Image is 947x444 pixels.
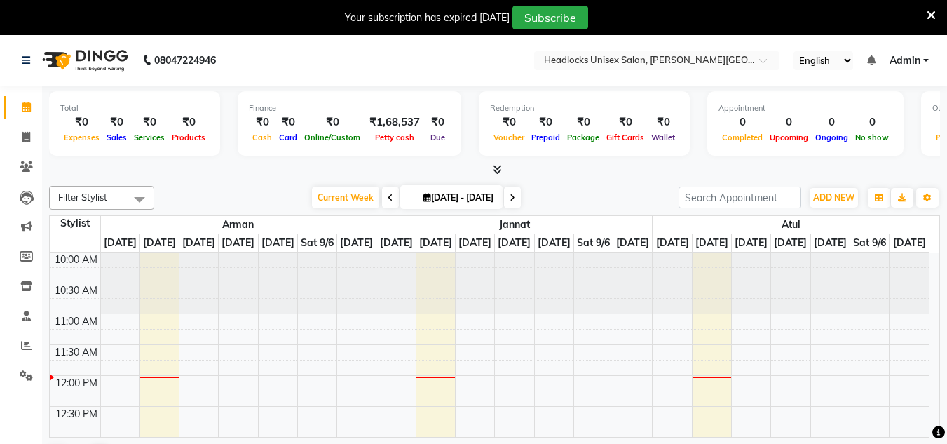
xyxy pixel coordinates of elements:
span: Online/Custom [301,133,364,142]
div: Total [60,102,209,114]
a: September 2, 2025 [693,234,731,252]
div: Finance [249,102,450,114]
span: Gift Cards [603,133,648,142]
span: ADD NEW [813,192,854,203]
div: ₹0 [648,114,679,130]
div: ₹0 [130,114,168,130]
img: logo [36,41,132,80]
span: Prepaid [528,133,564,142]
span: Filter Stylist [58,191,107,203]
a: September 2, 2025 [140,234,179,252]
a: September 6, 2025 [574,234,613,252]
a: September 7, 2025 [890,234,929,252]
span: Voucher [490,133,528,142]
div: 11:30 AM [52,345,100,360]
a: September 4, 2025 [219,234,257,252]
div: 10:00 AM [52,253,100,267]
a: September 3, 2025 [456,234,494,252]
div: ₹0 [603,114,648,130]
button: Subscribe [512,6,588,29]
span: Petty cash [372,133,418,142]
div: 0 [852,114,892,130]
a: September 2, 2025 [416,234,455,252]
span: Arman [101,216,376,234]
span: Package [564,133,603,142]
a: September 4, 2025 [771,234,810,252]
span: Completed [718,133,766,142]
span: Ongoing [812,133,852,142]
button: ADD NEW [810,188,858,208]
span: No show [852,133,892,142]
div: ₹0 [528,114,564,130]
a: September 1, 2025 [653,234,692,252]
input: Search Appointment [679,187,801,208]
a: September 1, 2025 [101,234,139,252]
div: ₹0 [564,114,603,130]
div: Stylist [50,216,100,231]
span: [DATE] - [DATE] [420,192,497,203]
div: 0 [766,114,812,130]
div: ₹0 [490,114,528,130]
a: September 7, 2025 [337,234,376,252]
span: Expenses [60,133,103,142]
div: 12:30 PM [53,407,100,422]
span: Upcoming [766,133,812,142]
div: Your subscription has expired [DATE] [345,11,510,25]
div: 0 [812,114,852,130]
span: Sales [103,133,130,142]
div: Appointment [718,102,892,114]
div: 0 [718,114,766,130]
span: Admin [890,53,920,68]
a: September 5, 2025 [811,234,850,252]
a: September 6, 2025 [298,234,336,252]
div: 12:00 PM [53,376,100,391]
a: September 3, 2025 [179,234,218,252]
div: ₹0 [60,114,103,130]
b: 08047224946 [154,41,216,80]
a: September 1, 2025 [377,234,416,252]
a: September 3, 2025 [732,234,770,252]
span: Products [168,133,209,142]
span: Current Week [312,187,379,208]
a: September 4, 2025 [495,234,533,252]
span: Services [130,133,168,142]
a: September 7, 2025 [613,234,652,252]
a: September 5, 2025 [535,234,573,252]
div: ₹0 [425,114,450,130]
div: ₹0 [301,114,364,130]
a: September 6, 2025 [850,234,889,252]
div: 10:30 AM [52,283,100,298]
div: ₹0 [249,114,275,130]
span: Wallet [648,133,679,142]
span: Card [275,133,301,142]
span: Atul [653,216,929,234]
span: Jannat [376,216,652,234]
div: ₹1,68,537 [364,114,425,130]
div: ₹0 [103,114,130,130]
div: Redemption [490,102,679,114]
div: 11:00 AM [52,314,100,329]
div: ₹0 [275,114,301,130]
a: September 5, 2025 [259,234,297,252]
div: ₹0 [168,114,209,130]
span: Cash [249,133,275,142]
span: Due [427,133,449,142]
